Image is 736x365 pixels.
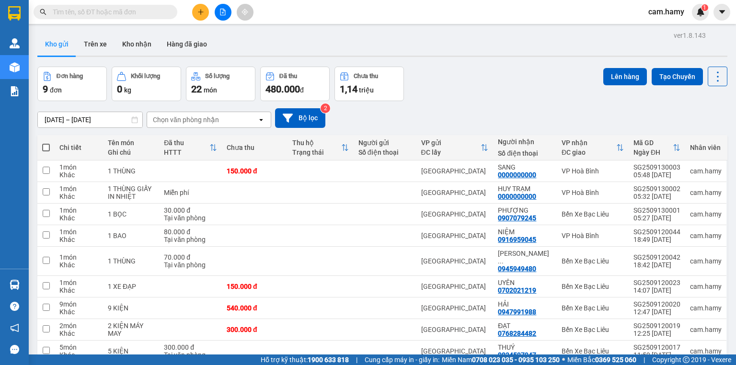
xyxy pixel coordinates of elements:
div: HẢI [498,300,552,308]
div: Mã GD [633,139,673,147]
div: 70.000 đ [164,253,217,261]
div: 5 món [59,343,98,351]
button: Lên hàng [603,68,647,85]
div: Trạng thái [292,148,341,156]
button: Số lượng22món [186,67,255,101]
div: cam.hamy [690,347,722,355]
span: kg [124,86,131,94]
div: Thu hộ [292,139,341,147]
div: Bến Xe Bạc Liêu [562,283,624,290]
div: [GEOGRAPHIC_DATA] [421,326,489,333]
div: 1 THÙNG [108,257,154,265]
div: 1 BAO [108,232,154,240]
th: Toggle SortBy [287,135,353,160]
th: Toggle SortBy [557,135,629,160]
div: 9 KIỆN [108,304,154,312]
button: Hàng đã giao [159,33,215,56]
div: 0702021219 [498,286,536,294]
div: VP Hoà Bình [562,189,624,196]
button: Đơn hàng9đơn [37,67,107,101]
div: SG2509120017 [633,343,680,351]
div: Tại văn phòng [164,236,217,243]
div: ĐẠT [498,322,552,330]
button: Kho nhận [115,33,159,56]
th: Toggle SortBy [416,135,494,160]
div: Người nhận [498,138,552,146]
div: SG2509120023 [633,279,680,286]
div: 1 XE ĐẠP [108,283,154,290]
span: 22 [191,83,202,95]
span: đ [300,86,304,94]
div: Đã thu [164,139,209,147]
div: 0947991988 [498,308,536,316]
div: PHƯỢNG [498,206,552,214]
div: Khác [59,351,98,359]
button: Chưa thu1,14 triệu [334,67,404,101]
button: Đã thu480.000đ [260,67,330,101]
div: Nhân viên [690,144,722,151]
div: Tại văn phòng [164,261,217,269]
div: [GEOGRAPHIC_DATA] [421,167,489,175]
input: Select a date range. [38,112,142,127]
span: | [356,354,357,365]
div: Chi tiết [59,144,98,151]
div: 0945949480 [498,265,536,273]
button: Tạo Chuyến [652,68,703,85]
div: [GEOGRAPHIC_DATA] [421,304,489,312]
div: HUY TRẠM [498,185,552,193]
div: 0000000000 [498,171,536,179]
img: warehouse-icon [10,280,20,290]
strong: 0708 023 035 - 0935 103 250 [472,356,560,364]
span: Hỗ trợ kỹ thuật: [261,354,349,365]
div: cam.hamy [690,210,722,218]
div: Chọn văn phòng nhận [153,115,219,125]
button: Bộ lọc [275,108,325,128]
div: 1 THÙNG GIẤY IN NHIỆT [108,185,154,200]
div: Tên món [108,139,154,147]
div: 18:49 [DATE] [633,236,680,243]
div: SANG [498,163,552,171]
span: Miền Nam [442,354,560,365]
div: VP Hoà Bình [562,232,624,240]
button: caret-down [713,4,730,21]
div: SG2509130002 [633,185,680,193]
button: Trên xe [76,33,115,56]
span: ⚪️ [562,358,565,362]
div: Chưa thu [227,144,283,151]
div: Bến Xe Bạc Liêu [562,304,624,312]
div: SG2509120020 [633,300,680,308]
svg: open [257,116,265,124]
div: 80.000 đ [164,228,217,236]
div: 11:59 [DATE] [633,351,680,359]
sup: 1 [701,4,708,11]
div: cam.hamy [690,283,722,290]
span: cam.hamy [641,6,692,18]
div: 150.000 đ [227,283,283,290]
div: Miễn phí [164,189,217,196]
strong: 1900 633 818 [308,356,349,364]
div: 0768284482 [498,330,536,337]
div: Khác [59,286,98,294]
img: icon-new-feature [696,8,705,16]
div: Tại văn phòng [164,351,217,359]
div: SG2509120042 [633,253,680,261]
div: 2 KIỆN MÁY MAY [108,322,154,337]
span: file-add [219,9,226,15]
div: 2 món [59,322,98,330]
div: UYÊN [498,279,552,286]
div: Ngày ĐH [633,148,673,156]
div: Khác [59,330,98,337]
div: [GEOGRAPHIC_DATA] [421,347,489,355]
button: plus [192,4,209,21]
div: Khác [59,308,98,316]
div: VP gửi [421,139,481,147]
div: 14:07 [DATE] [633,286,680,294]
div: Đơn hàng [57,73,83,80]
span: 0 [117,83,122,95]
div: ĐC giao [562,148,616,156]
div: [GEOGRAPHIC_DATA] [421,189,489,196]
img: warehouse-icon [10,38,20,48]
div: cam.hamy [690,232,722,240]
img: logo-vxr [8,6,21,21]
div: 12:47 [DATE] [633,308,680,316]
